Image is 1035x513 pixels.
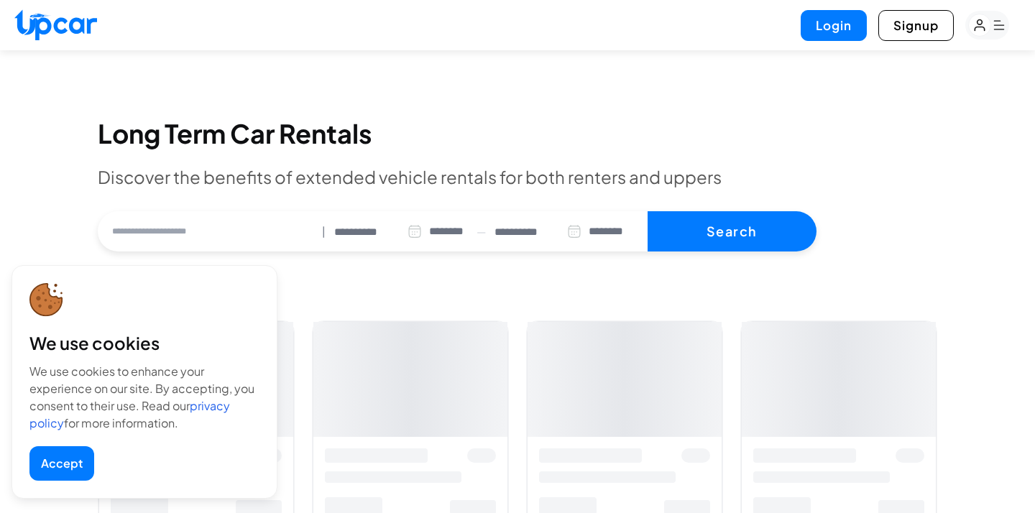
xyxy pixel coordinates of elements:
[648,211,816,251] button: Search
[878,10,954,41] button: Signup
[29,283,63,317] img: cookie-icon.svg
[322,223,326,240] span: |
[98,165,937,188] p: Discover the benefits of extended vehicle rentals for both renters and uppers
[29,363,259,432] div: We use cookies to enhance your experience on our site. By accepting, you consent to their use. Re...
[14,9,97,40] img: Upcar Logo
[98,119,937,148] h2: Long Term Car Rentals
[801,10,867,41] button: Login
[29,331,259,354] div: We use cookies
[477,223,486,240] span: —
[29,446,94,481] button: Accept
